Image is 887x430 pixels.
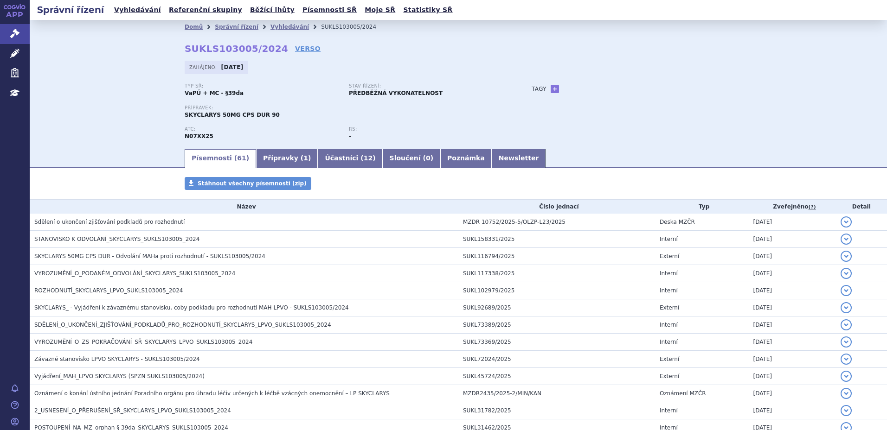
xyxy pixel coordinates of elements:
[660,304,679,311] span: Externí
[349,83,504,89] p: Stav řízení:
[458,265,655,282] td: SUKL117338/2025
[34,390,390,397] span: Oznámení o konání ústního jednání Poradního orgánu pro úhradu léčiv určených k léčbě vzácných one...
[532,83,546,95] h3: Tagy
[221,64,244,70] strong: [DATE]
[198,180,307,187] span: Stáhnout všechny písemnosti (zip)
[748,351,836,368] td: [DATE]
[841,302,852,313] button: detail
[318,149,382,168] a: Účastníci (12)
[660,322,678,328] span: Interní
[660,356,679,362] span: Externí
[748,265,836,282] td: [DATE]
[748,214,836,231] td: [DATE]
[660,339,678,345] span: Interní
[551,85,559,93] a: +
[660,270,678,277] span: Interní
[841,234,852,245] button: detail
[458,385,655,402] td: MZDR2435/2025-2/MIN/KAN
[841,285,852,296] button: detail
[458,316,655,334] td: SUKL73389/2025
[215,24,258,30] a: Správní řízení
[34,356,200,362] span: Závazné stanovisko LPVO SKYCLARYS - SUKLS103005/2024
[492,149,546,168] a: Newsletter
[364,154,373,162] span: 12
[458,214,655,231] td: MZDR 10752/2025-5/OLZP-L23/2025
[383,149,440,168] a: Sloučení (0)
[321,20,388,34] li: SUKLS103005/2024
[841,371,852,382] button: detail
[185,149,256,168] a: Písemnosti (61)
[660,287,678,294] span: Interní
[458,248,655,265] td: SUKL116794/2025
[34,373,205,379] span: Vyjádření_MAH_LPVO SKYCLARYS (SPZN SUKLS103005/2024)
[841,336,852,348] button: detail
[748,231,836,248] td: [DATE]
[841,251,852,262] button: detail
[111,4,164,16] a: Vyhledávání
[836,200,887,214] th: Detail
[809,204,816,210] abbr: (?)
[349,90,443,96] strong: PŘEDBĚŽNÁ VYKONATELNOST
[185,105,513,111] p: Přípravek:
[185,43,288,54] strong: SUKLS103005/2024
[841,388,852,399] button: detail
[34,407,231,414] span: 2_USNESENÍ_O_PŘERUŠENÍ_SŘ_SKYCLARYS_LPVO_SUKLS103005_2024
[34,219,185,225] span: Sdělení o ukončení zjišťování podkladů pro rozhodnutí
[189,63,219,71] span: Zahájeno:
[349,126,504,132] p: RS:
[841,354,852,365] button: detail
[660,373,679,379] span: Externí
[748,299,836,316] td: [DATE]
[841,319,852,330] button: detail
[458,351,655,368] td: SUKL72024/2025
[440,149,492,168] a: Poznámka
[458,334,655,351] td: SUKL73369/2025
[185,177,311,190] a: Stáhnout všechny písemnosti (zip)
[458,282,655,299] td: SUKL102979/2025
[349,133,351,139] strong: -
[34,322,331,328] span: SDĚLENÍ_O_UKONČENÍ_ZJIŠŤOVÁNÍ_PODKLADŮ_PRO_ROZHODNUTÍ_SKYCLARYS_LPVO_SUKLS103005_2024
[185,24,203,30] a: Domů
[458,402,655,419] td: SUKL31782/2025
[34,253,265,259] span: SKYCLARYS 50MG CPS DUR - Odvolání MAHa proti rozhodnutí - SUKLS103005/2024
[426,154,431,162] span: 0
[256,149,318,168] a: Přípravky (1)
[748,368,836,385] td: [DATE]
[185,112,280,118] span: SKYCLARYS 50MG CPS DUR 90
[841,216,852,228] button: detail
[185,133,213,139] strong: OMAVELOXOLON
[841,405,852,416] button: detail
[34,304,349,311] span: SKYCLARYS_ - Vyjádření k závaznému stanovisku, coby podkladu pro rozhodnutí MAH LPVO - SUKLS10300...
[34,287,183,294] span: ROZHODNUTÍ_SKYCLARYS_LPVO_SUKLS103005_2024
[660,407,678,414] span: Interní
[660,219,695,225] span: Deska MZČR
[185,83,340,89] p: Typ SŘ:
[748,402,836,419] td: [DATE]
[34,270,235,277] span: VYROZUMĚNÍ_O_PODANÉM_ODVOLÁNÍ_SKYCLARYS_SUKLS103005_2024
[841,268,852,279] button: detail
[166,4,245,16] a: Referenční skupiny
[660,236,678,242] span: Interní
[748,248,836,265] td: [DATE]
[30,3,111,16] h2: Správní řízení
[458,231,655,248] td: SUKL158331/2025
[748,385,836,402] td: [DATE]
[458,299,655,316] td: SUKL92689/2025
[303,154,308,162] span: 1
[270,24,309,30] a: Vyhledávání
[34,236,199,242] span: STANOVISKO K ODVOLÁNÍ_SKYCLARYS_SUKLS103005_2024
[295,44,321,53] a: VERSO
[458,368,655,385] td: SUKL45724/2025
[660,253,679,259] span: Externí
[247,4,297,16] a: Běžící lhůty
[748,334,836,351] td: [DATE]
[30,200,458,214] th: Název
[185,126,340,132] p: ATC:
[655,200,749,214] th: Typ
[660,390,706,397] span: Oznámení MZČR
[185,90,244,96] strong: VaPÚ + MC - §39da
[300,4,360,16] a: Písemnosti SŘ
[458,200,655,214] th: Číslo jednací
[362,4,398,16] a: Moje SŘ
[237,154,246,162] span: 61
